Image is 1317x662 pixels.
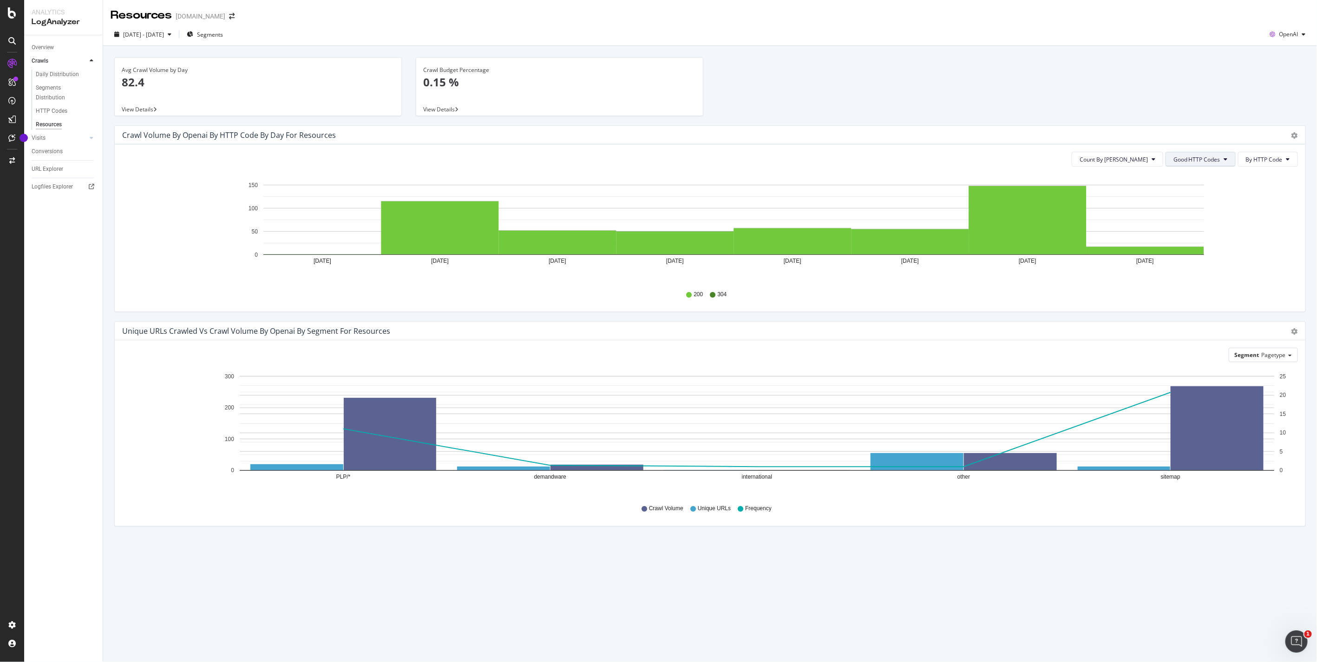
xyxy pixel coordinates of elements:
[957,474,970,480] text: other
[742,474,772,480] text: international
[1266,27,1310,42] button: OpenAI
[423,66,696,74] div: Crawl Budget Percentage
[649,505,683,513] span: Crawl Volume
[111,7,172,23] div: Resources
[1280,411,1286,417] text: 15
[336,474,351,480] text: PLP/*
[32,43,96,52] a: Overview
[111,27,175,42] button: [DATE] - [DATE]
[1280,392,1286,399] text: 20
[36,70,96,79] a: Daily Distribution
[32,164,63,174] div: URL Explorer
[32,17,95,27] div: LogAnalyzer
[122,66,394,74] div: Avg Crawl Volume by Day
[32,182,96,192] a: Logfiles Explorer
[1262,351,1286,359] span: Pagetype
[32,43,54,52] div: Overview
[32,7,95,17] div: Analytics
[32,133,46,143] div: Visits
[534,474,567,480] text: demandware
[1280,373,1286,380] text: 25
[122,174,1298,282] svg: A chart.
[122,105,153,113] span: View Details
[36,70,79,79] div: Daily Distribution
[1235,351,1259,359] span: Segment
[225,405,234,411] text: 200
[36,120,96,130] a: Resources
[1285,630,1308,653] iframe: Intercom live chat
[32,147,63,156] div: Conversions
[183,27,227,42] button: Segments
[123,31,164,39] span: [DATE] - [DATE]
[122,370,1298,496] svg: A chart.
[32,147,96,156] a: Conversions
[122,74,394,90] p: 82.4
[1246,156,1283,163] span: By HTTP Code
[1238,152,1298,167] button: By HTTP Code
[694,291,703,299] span: 200
[229,13,235,19] div: arrow-right-arrow-left
[20,134,28,142] div: Tooltip anchor
[745,505,772,513] span: Frequency
[1280,430,1286,436] text: 10
[32,133,87,143] a: Visits
[784,258,801,264] text: [DATE]
[255,252,258,258] text: 0
[231,467,234,474] text: 0
[122,326,390,336] div: Unique URLs Crawled vs Crawl Volume by openai by Segment for Resources
[36,120,62,130] div: Resources
[1080,156,1148,163] span: Count By Day
[1280,449,1283,455] text: 5
[36,83,87,103] div: Segments Distribution
[1279,30,1298,38] span: OpenAI
[36,83,96,103] a: Segments Distribution
[1304,630,1312,638] span: 1
[698,505,731,513] span: Unique URLs
[32,182,73,192] div: Logfiles Explorer
[1019,258,1036,264] text: [DATE]
[1166,152,1236,167] button: Good HTTP Codes
[36,106,96,116] a: HTTP Codes
[1161,474,1180,480] text: sitemap
[1291,132,1298,139] div: gear
[252,228,258,235] text: 50
[32,56,48,66] div: Crawls
[122,130,336,140] div: Crawl Volume by openai by HTTP Code by Day for Resources
[197,31,223,39] span: Segments
[314,258,331,264] text: [DATE]
[176,12,225,21] div: [DOMAIN_NAME]
[423,105,455,113] span: View Details
[666,258,684,264] text: [DATE]
[1173,156,1220,163] span: Good HTTP Codes
[225,373,234,380] text: 300
[431,258,449,264] text: [DATE]
[1136,258,1154,264] text: [DATE]
[718,291,727,299] span: 304
[32,56,87,66] a: Crawls
[36,106,67,116] div: HTTP Codes
[249,182,258,188] text: 150
[32,164,96,174] a: URL Explorer
[225,436,234,442] text: 100
[901,258,919,264] text: [DATE]
[423,74,696,90] p: 0.15 %
[1072,152,1163,167] button: Count By [PERSON_NAME]
[1291,328,1298,335] div: gear
[249,205,258,212] text: 100
[549,258,566,264] text: [DATE]
[1280,467,1283,474] text: 0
